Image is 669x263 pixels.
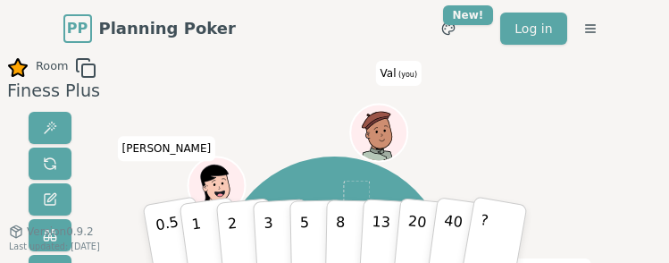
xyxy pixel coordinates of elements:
span: Last updated: [DATE] [9,242,100,251]
span: Version 0.9.2 [27,225,94,239]
span: Planning Poker [99,16,236,41]
button: Reveal votes [29,112,71,144]
button: Reset votes [29,148,71,180]
button: Watch only [29,219,71,251]
button: Click to change your avatar [353,106,406,159]
span: Click to change your name [118,136,216,161]
span: Room [36,57,68,79]
a: Log in [500,13,566,45]
span: (you) [397,70,418,78]
button: New! [432,13,464,45]
div: New! [443,5,494,25]
a: PPPlanning Poker [63,14,236,43]
div: Finess Plus [7,79,100,105]
button: Version0.9.2 [9,225,94,239]
span: PP [67,18,88,39]
span: Click to change your name [376,60,422,85]
button: Change name [29,183,71,216]
button: Remove as favourite [7,57,29,79]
